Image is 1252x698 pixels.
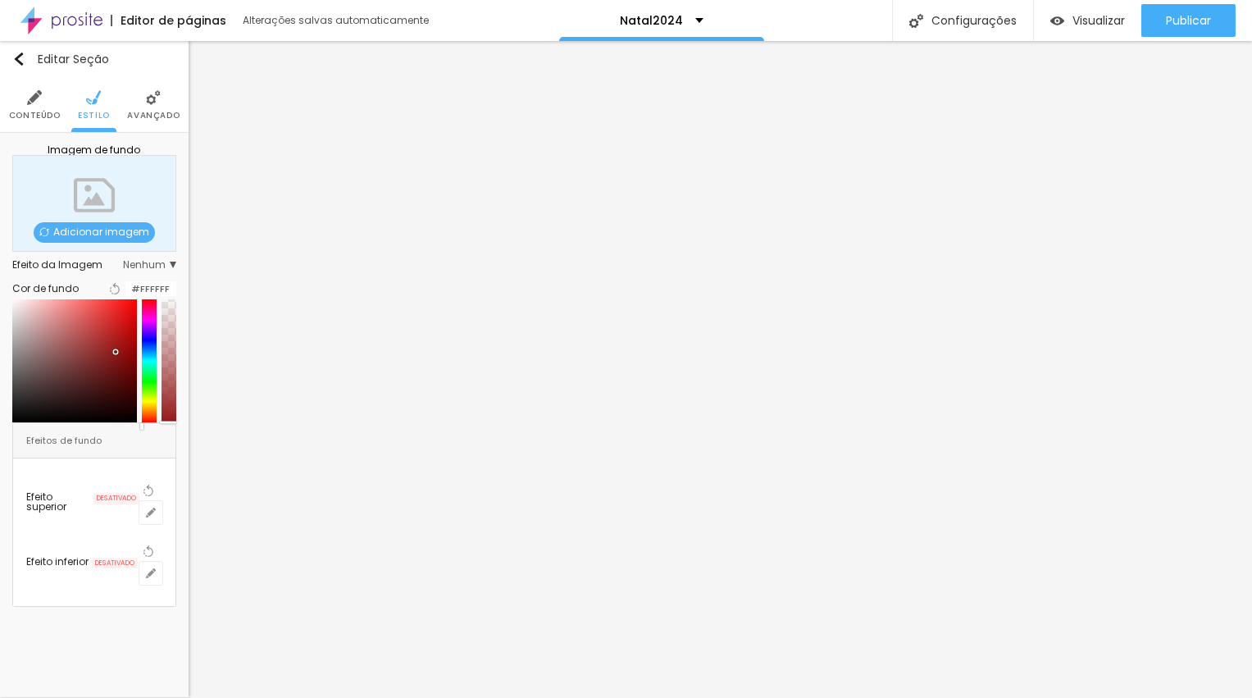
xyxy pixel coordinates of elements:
[26,431,102,449] div: Efeitos de fundo
[1034,4,1141,37] button: Visualizar
[909,14,923,28] img: Icone
[26,492,90,512] div: Efeito superior
[243,16,431,25] div: Alterações salvas automaticamente
[12,284,79,294] div: Cor de fundo
[620,15,683,26] p: Natal2024
[127,112,180,120] span: Avançado
[146,90,161,105] img: Icone
[12,52,25,66] img: Icone
[13,423,175,458] div: Efeitos de fundo
[9,112,61,120] span: Conteúdo
[78,112,110,120] span: Estilo
[111,15,226,26] div: Editor de páginas
[27,90,42,105] img: Icone
[123,260,176,270] span: Nenhum
[39,227,49,237] img: Icone
[92,558,138,569] span: DESATIVADO
[1141,4,1236,37] button: Publicar
[93,493,139,504] span: DESATIVADO
[48,145,141,155] div: Imagem de fundo
[12,260,123,270] div: Efeito da Imagem
[189,40,1252,697] iframe: Editor
[34,222,155,243] span: Adicionar imagem
[26,557,89,567] div: Efeito inferior
[1072,14,1125,27] span: Visualizar
[86,90,101,105] img: Icone
[1050,14,1064,28] img: view-1.svg
[1166,14,1211,27] span: Publicar
[12,52,109,66] div: Editar Seção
